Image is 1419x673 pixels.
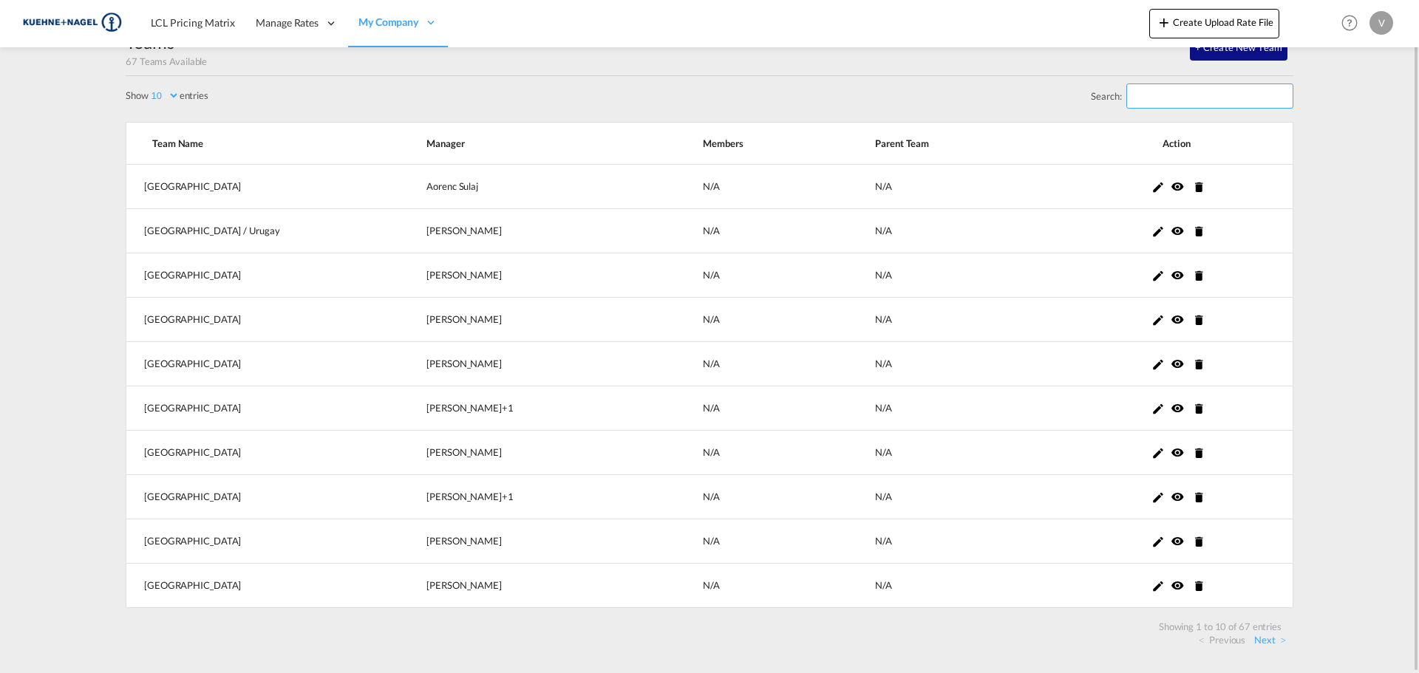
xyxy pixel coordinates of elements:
[149,89,180,102] select: Showentries
[838,519,1041,564] td: N/A
[1151,535,1165,548] md-icon: icon-pencil
[1192,491,1205,504] md-icon: icon-delete
[426,224,666,237] div: [PERSON_NAME]
[1192,446,1205,460] md-icon: icon-delete
[426,180,666,193] div: Aorenc Sulaj
[126,209,389,253] td: [GEOGRAPHIC_DATA] / Urugay
[838,253,1041,298] td: N/A
[126,475,389,519] td: [GEOGRAPHIC_DATA]
[1171,268,1184,281] md-icon: icon-eye
[126,55,207,67] span: 67 Teams Available
[152,137,389,150] span: Team Name
[1192,313,1205,327] md-icon: icon-delete
[1171,312,1184,326] md-icon: icon-eye
[875,137,1041,150] span: Parent Team
[426,268,666,281] div: [PERSON_NAME]
[426,578,666,592] div: [PERSON_NAME]
[1199,633,1245,646] a: Previous
[1192,579,1205,592] md-icon: icon-delete
[838,298,1041,342] td: N/A
[426,445,666,459] div: [PERSON_NAME]
[1192,358,1205,371] md-icon: icon-delete
[1153,620,1287,633] div: Showing 1 to 10 of 67 entries
[426,401,666,414] div: [PERSON_NAME]
[838,165,1041,209] td: N/A
[126,431,389,475] td: [GEOGRAPHIC_DATA]
[1151,402,1165,415] md-icon: icon-pencil
[126,89,208,102] label: Show entries
[1254,633,1286,646] a: Next
[426,490,666,503] div: [PERSON_NAME]
[1369,11,1393,35] div: V
[126,342,389,386] td: [GEOGRAPHIC_DATA]
[703,358,720,369] span: N/A
[502,402,514,414] span: +1
[838,386,1041,431] td: N/A
[1155,13,1173,31] md-icon: icon-plus 400-fg
[1192,535,1205,548] md-icon: icon-delete
[703,491,720,502] span: N/A
[703,137,838,150] span: Members
[256,16,319,30] span: Manage Rates
[426,137,666,150] span: Manager
[1151,180,1165,194] md-icon: icon-pencil
[1337,10,1362,35] span: Help
[1171,357,1184,370] md-icon: icon-eye
[1192,269,1205,282] md-icon: icon-delete
[1078,137,1275,150] span: Action
[1126,83,1293,109] input: Search:
[1151,579,1165,592] md-icon: icon-pencil
[1151,225,1165,238] md-icon: icon-pencil
[838,431,1041,475] td: N/A
[838,342,1041,386] td: N/A
[126,165,389,209] td: [GEOGRAPHIC_DATA]
[22,7,122,40] img: 36441310f41511efafde313da40ec4a4.png
[1171,180,1184,193] md-icon: icon-eye
[703,446,720,458] span: N/A
[703,225,720,236] span: N/A
[126,386,389,431] td: [GEOGRAPHIC_DATA]
[1171,401,1184,414] md-icon: icon-eye
[703,535,720,547] span: N/A
[502,491,514,502] span: +1
[426,534,666,547] div: [PERSON_NAME]
[1151,358,1165,371] md-icon: icon-pencil
[838,209,1041,253] td: N/A
[1192,225,1205,238] md-icon: icon-delete
[1171,445,1184,459] md-icon: icon-eye
[1149,9,1279,38] button: icon-plus 400-fgCreate Upload Rate File
[1171,490,1184,503] md-icon: icon-eye
[426,357,666,370] div: [PERSON_NAME]
[1091,83,1293,109] label: Search:
[703,269,720,281] span: N/A
[1171,224,1184,237] md-icon: icon-eye
[1192,402,1205,415] md-icon: icon-delete
[151,16,235,29] span: LCL Pricing Matrix
[1171,534,1184,547] md-icon: icon-eye
[703,402,720,414] span: N/A
[426,312,666,326] div: [PERSON_NAME]
[838,564,1041,608] td: N/A
[126,519,389,564] td: [GEOGRAPHIC_DATA]
[1151,269,1165,282] md-icon: icon-pencil
[126,564,389,608] td: [GEOGRAPHIC_DATA]
[1337,10,1369,37] div: Help
[126,298,389,342] td: [GEOGRAPHIC_DATA]
[1151,491,1165,504] md-icon: icon-pencil
[1151,313,1165,327] md-icon: icon-pencil
[1192,180,1205,194] md-icon: icon-delete
[126,253,389,298] td: [GEOGRAPHIC_DATA]
[1151,446,1165,460] md-icon: icon-pencil
[838,475,1041,519] td: N/A
[1171,578,1184,592] md-icon: icon-eye
[1190,34,1287,61] button: + Create New Team
[358,15,418,30] span: My Company
[703,313,720,325] span: N/A
[703,180,720,192] span: N/A
[703,579,720,591] span: N/A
